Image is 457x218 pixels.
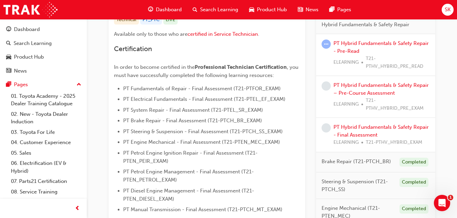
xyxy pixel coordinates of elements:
span: learningRecordVerb_NONE-icon [322,123,331,133]
span: PT Petrol Engine Management - Final Assessment (T21-PTEN_PETROL_EXAM) [123,169,254,183]
span: news-icon [298,5,303,14]
span: PT Brake Repair - Final Assessment (T21-PTCH_BR_EXAM) [123,118,262,124]
span: learningRecordVerb_NONE-icon [322,81,331,91]
span: Search Learning [200,6,238,14]
button: Pages [3,78,84,91]
div: Completed [399,204,428,214]
div: Search Learning [14,40,52,47]
a: 07. Parts21 Certification [8,176,84,187]
a: PT Hybrid Fundamentals & Safety Repair – Pre-Course Assessment [333,82,429,96]
span: search-icon [6,41,11,47]
div: Pages [14,81,28,89]
a: 04. Customer Experience [8,137,84,148]
span: ELEARNING [333,139,359,146]
div: LIVE [163,15,178,25]
div: News [14,67,27,75]
a: guage-iconDashboard [143,3,187,17]
span: Product Hub [257,6,287,14]
span: T21-PTHV_HYBRID_EXAM [366,139,422,146]
span: Available only to those who are [114,31,187,37]
iframe: Intercom live chat [434,195,450,211]
span: In order to become certified in the [114,64,195,70]
span: PT Diesel Engine Management - Final Assessment (T21-PTEN_DIESEL_EXAM) [123,188,254,202]
span: Steering & Suspension (T21-PTCH_SS) [322,178,394,193]
span: PT Manual Transmission - Final Assessment (T21-PTCH_MT_EXAM) [123,206,282,213]
span: Brake Repair (T21-PTCH_BR) [322,158,391,166]
a: 01. Toyota Academy - 2025 Dealer Training Catalogue [8,91,84,109]
span: Certification [114,45,152,53]
span: . [258,31,259,37]
span: 1 [448,195,453,200]
span: PT Electrical Fundamentals - Final Assessment (T21-PTEL_EF_EXAM) [123,96,285,102]
span: , you must have successfully completed the following learning resources: [114,64,300,78]
span: PT Engine Mechanical - Final Assessment (T21-PTEN_MEC_EXAM) [123,139,280,145]
span: ELEARNING [333,100,359,108]
div: PT_PTC [140,15,162,25]
a: PT Hybrid Fundamentals & Safety Repair - Pre-Read [333,40,429,54]
a: News [3,65,84,77]
a: 05. Sales [8,148,84,158]
div: Completed [399,158,428,167]
span: Hybrid Fundamentals & Safety Repair [322,21,409,29]
button: SK [442,4,454,16]
a: 06. Electrification (EV & Hybrid) [8,158,84,176]
span: PT Petrol Engine Ignition Repair - Final Assessment (T21-PTEN_PEIR_EXAM) [123,150,258,164]
a: car-iconProduct Hub [244,3,292,17]
div: Product Hub [14,53,44,61]
span: Pages [337,6,351,14]
a: 08. Service Training [8,187,84,197]
span: Professional Technician Certification [195,64,287,70]
span: News [306,6,319,14]
a: Dashboard [3,23,84,36]
img: Trak [3,2,58,17]
div: Completed [399,178,428,187]
span: PT Fundamentals of Repair - Final Assessment (T21-PTFOR_EXAM) [123,85,281,92]
button: DashboardSearch LearningProduct HubNews [3,22,84,78]
div: Dashboard [14,26,40,33]
span: car-icon [249,5,254,14]
span: PT Steering & Suspension - Final Assessment (T21-PTCH_SS_EXAM) [123,128,283,135]
a: 02. New - Toyota Dealer Induction [8,109,84,127]
div: Technical [114,15,139,25]
span: Dashboard [156,6,182,14]
span: SK [445,6,451,14]
span: T21-PTHV_HYBRID_PRE_EXAM [366,97,430,112]
span: ELEARNING [333,59,359,66]
span: search-icon [193,5,197,14]
a: search-iconSearch Learning [187,3,244,17]
a: Product Hub [3,51,84,63]
a: 09. Technical Training [8,197,84,207]
span: guage-icon [148,5,153,14]
span: pages-icon [329,5,334,14]
a: certified in Service Technician [187,31,258,37]
a: Search Learning [3,37,84,50]
span: PT System Repair - Final Assessment (T21-PTEL_SR_EXAM) [123,107,263,113]
span: news-icon [6,68,11,74]
span: pages-icon [6,82,11,88]
span: guage-icon [6,27,11,33]
span: up-icon [77,80,81,89]
span: T21-PTHV_HYBRID_PRE_READ [366,55,430,70]
span: car-icon [6,54,11,60]
a: 03. Toyota For Life [8,127,84,138]
span: prev-icon [75,204,80,213]
a: PT Hybrid Fundamentals & Safety Repair - Final Assessment [333,124,429,138]
a: news-iconNews [292,3,324,17]
span: learningRecordVerb_ATTEMPT-icon [322,40,331,49]
a: pages-iconPages [324,3,357,17]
